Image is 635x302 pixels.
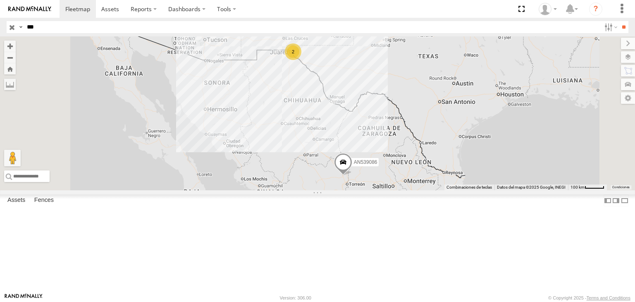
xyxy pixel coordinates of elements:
[30,195,58,206] label: Fences
[8,6,51,12] img: rand-logo.svg
[4,79,16,90] label: Measure
[3,195,29,206] label: Assets
[612,194,620,206] label: Dock Summary Table to the Right
[587,295,630,300] a: Terms and Conditions
[621,194,629,206] label: Hide Summary Table
[601,21,619,33] label: Search Filter Options
[446,185,492,190] button: Combinaciones de teclas
[571,185,585,189] span: 100 km
[280,295,311,300] div: Version: 306.00
[589,2,602,16] i: ?
[4,41,16,52] button: Zoom in
[568,185,607,190] button: Escala del mapa: 100 km por 44 píxeles
[612,186,630,189] a: Condiciones
[604,194,612,206] label: Dock Summary Table to the Left
[354,159,377,165] span: AN539086
[548,295,630,300] div: © Copyright 2025 -
[17,21,24,33] label: Search Query
[4,63,16,74] button: Zoom Home
[4,150,21,166] button: Arrastra el hombrecito naranja al mapa para abrir Street View
[536,3,560,15] div: Irving Rodriguez
[621,92,635,104] label: Map Settings
[4,52,16,63] button: Zoom out
[497,185,566,189] span: Datos del mapa ©2025 Google, INEGI
[285,43,301,60] div: 2
[5,294,43,302] a: Visit our Website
